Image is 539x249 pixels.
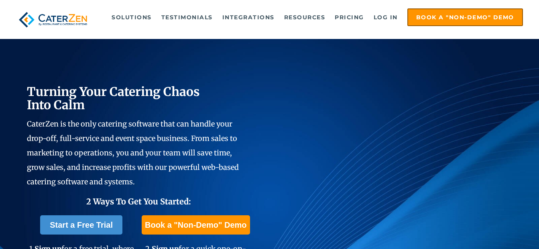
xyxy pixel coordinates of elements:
a: Book a "Non-Demo" Demo [142,215,250,235]
a: Log in [370,9,402,25]
a: Resources [280,9,330,25]
span: 2 Ways To Get You Started: [86,196,191,206]
a: Book a "Non-Demo" Demo [407,8,523,26]
a: Start a Free Trial [40,215,122,235]
img: caterzen [16,8,89,31]
span: Turning Your Catering Chaos Into Calm [27,84,200,112]
a: Testimonials [157,9,217,25]
a: Integrations [218,9,279,25]
span: CaterZen is the only catering software that can handle your drop-off, full-service and event spac... [27,119,239,186]
a: Solutions [108,9,156,25]
a: Pricing [331,9,368,25]
iframe: Help widget launcher [468,218,530,240]
div: Navigation Menu [103,8,523,26]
